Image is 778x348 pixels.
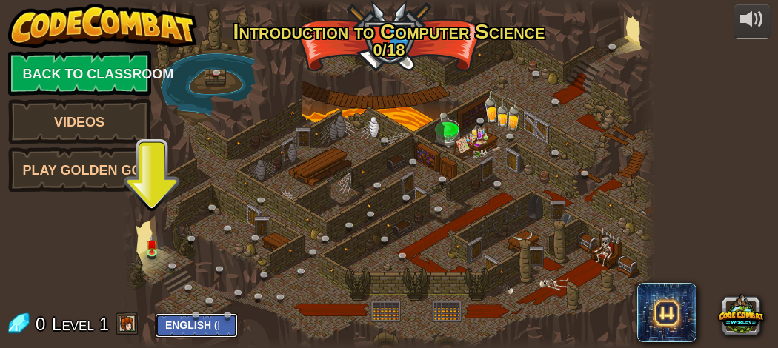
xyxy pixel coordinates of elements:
a: Play Golden Goal [8,147,164,192]
button: Adjust volume [734,4,771,39]
span: Level [52,312,94,336]
span: 0 [36,314,50,334]
a: Back to Classroom [8,51,151,96]
span: 1 [99,314,109,334]
img: CodeCombat - Learn how to code by playing a game [8,4,198,48]
a: Videos [8,99,151,144]
img: level-banner-unstarted.png [147,235,157,252]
